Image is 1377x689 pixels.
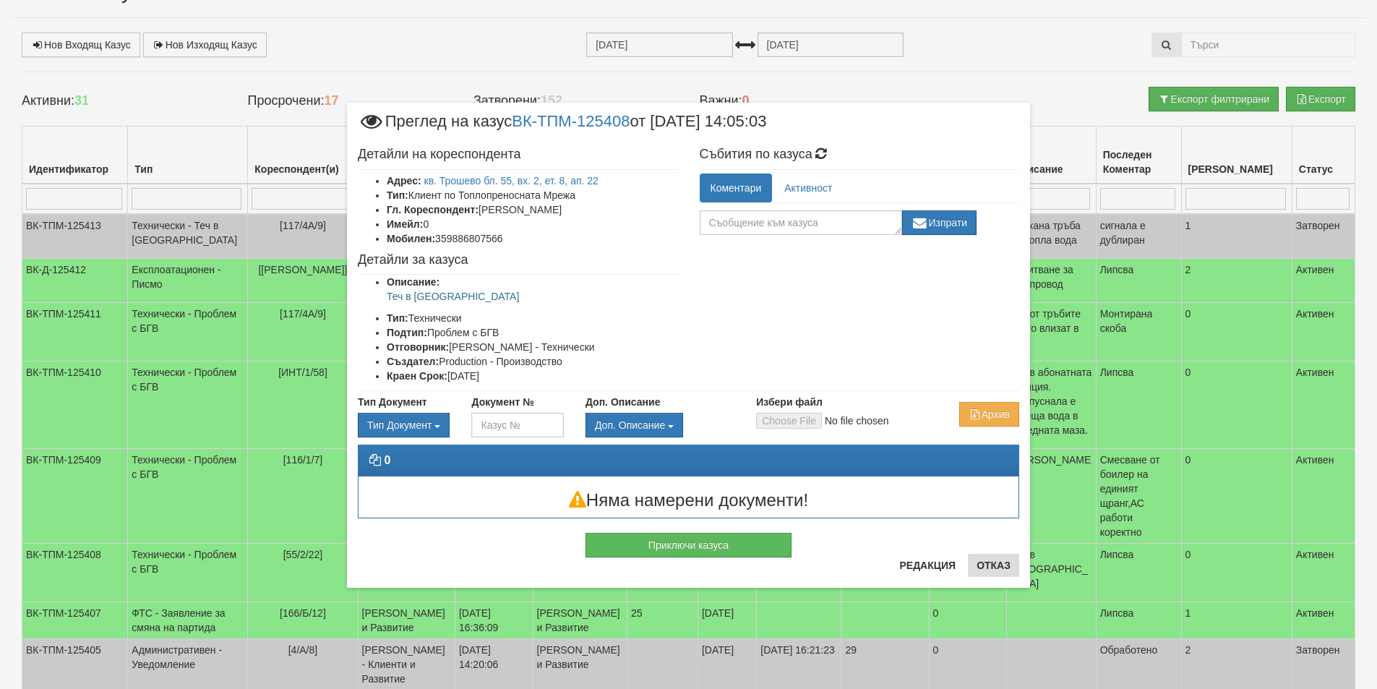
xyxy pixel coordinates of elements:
[387,369,678,383] li: [DATE]
[358,395,427,409] label: Тип Документ
[471,413,563,437] input: Казус №
[585,413,734,437] div: Двоен клик, за изчистване на избраната стойност.
[358,114,766,140] span: Преглед на казус от [DATE] 14:05:03
[358,253,678,268] h4: Детайли за казуса
[512,111,630,129] a: ВК-ТПМ-125408
[773,174,843,202] a: Активност
[367,419,432,431] span: Тип Документ
[585,395,660,409] label: Доп. Описание
[959,402,1019,427] button: Архив
[595,419,665,431] span: Доп. Описание
[358,413,450,437] button: Тип Документ
[387,311,678,325] li: Технически
[968,554,1019,577] button: Отказ
[387,231,678,246] li: 359886807566
[387,325,678,340] li: Проблем с БГВ
[891,554,964,577] button: Редакция
[471,395,533,409] label: Документ №
[358,413,450,437] div: Двоен клик, за изчистване на избраната стойност.
[387,370,447,382] b: Краен Срок:
[387,354,678,369] li: Production - Производство
[387,327,427,338] b: Подтип:
[585,413,683,437] button: Доп. Описание
[387,175,421,187] b: Адрес:
[387,202,678,217] li: [PERSON_NAME]
[387,340,678,354] li: [PERSON_NAME] - Технически
[359,491,1018,510] h3: Няма намерени документи!
[585,533,792,557] button: Приключи казуса
[387,218,423,230] b: Имейл:
[387,204,479,215] b: Гл. Кореспондент:
[756,395,823,409] label: Избери файл
[387,341,449,353] b: Отговорник:
[902,210,977,235] button: Изпрати
[384,454,390,466] strong: 0
[358,147,678,162] h4: Детайли на кореспондента
[387,276,439,288] b: Описание:
[387,312,408,324] b: Тип:
[387,217,678,231] li: 0
[387,233,435,244] b: Мобилен:
[387,356,439,367] b: Създател:
[387,289,678,304] p: Теч в [GEOGRAPHIC_DATA]
[387,189,408,201] b: Тип:
[700,174,773,202] a: Коментари
[387,188,678,202] li: Клиент по Топлопреносната Мрежа
[424,175,599,187] a: кв. Трошево бл. 55, вх. 2, ет. 8, ап. 22
[700,147,1020,162] h4: Събития по казуса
